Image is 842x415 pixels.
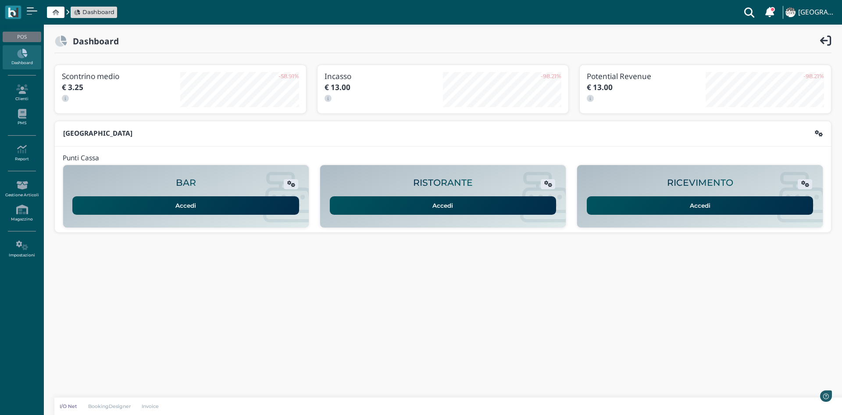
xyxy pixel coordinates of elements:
a: Magazzino [3,201,41,225]
b: € 13.00 [325,82,350,92]
a: Report [3,141,41,165]
h2: RISTORANTE [413,178,473,188]
b: [GEOGRAPHIC_DATA] [63,129,132,138]
a: PMS [3,105,41,130]
h4: Punti Cassa [63,155,99,162]
a: Accedi [587,196,813,215]
a: Impostazioni [3,237,41,261]
h4: [GEOGRAPHIC_DATA] [798,9,837,16]
h3: Scontrino medio [62,72,180,80]
a: Accedi [72,196,299,215]
a: Dashboard [3,45,41,69]
b: € 13.00 [587,82,613,92]
a: Gestione Articoli [3,177,41,201]
iframe: Help widget launcher [780,388,835,408]
span: Dashboard [82,8,114,16]
img: logo [8,7,18,18]
a: ... [GEOGRAPHIC_DATA] [784,2,837,23]
b: € 3.25 [62,82,83,92]
h2: BAR [176,178,196,188]
h2: RICEVIMENTO [667,178,733,188]
a: Dashboard [74,8,114,16]
div: POS [3,32,41,42]
h3: Incasso [325,72,443,80]
img: ... [785,7,795,17]
a: Clienti [3,81,41,105]
h3: Potential Revenue [587,72,705,80]
a: Accedi [330,196,557,215]
h2: Dashboard [67,36,119,46]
